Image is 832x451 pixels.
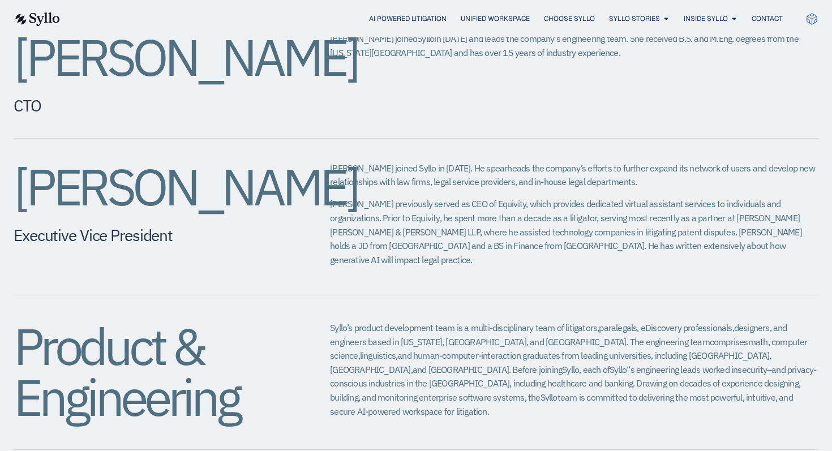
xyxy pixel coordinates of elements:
span: comprises [710,336,748,347]
span: Syllo’s product development team is a multi-disciplinary team of litigators, [330,322,599,333]
a: Syllo Stories [609,14,660,24]
a: Unified Workspace [461,14,530,24]
span: Syllo [610,364,627,375]
h2: [PERSON_NAME] [14,32,285,83]
span: and privacy-conscious industries in the [GEOGRAPHIC_DATA], including healthcare and banking. Draw... [330,364,816,403]
span: linguistics, [360,350,397,361]
span: Syllo [541,392,557,403]
span: security [737,364,767,375]
h2: [PERSON_NAME] [14,161,285,212]
h5: CTO [14,96,285,115]
span: [PERSON_NAME] joined Syllo in [DATE]. He spearheads the company’s efforts to further expand its n... [330,162,815,188]
a: AI Powered Litigation [369,14,447,24]
img: syllo [14,12,60,26]
span: and human-computer-interaction graduates from leading universities, including [GEOGRAPHIC_DATA], ... [330,350,771,375]
h2: Product & Engineering [14,321,285,423]
span: Syllo [562,364,579,375]
a: Inside Syllo [684,14,728,24]
span: – [767,364,771,375]
span: paralegals, eDiscovery professionals, [599,322,734,333]
nav: Menu [83,14,783,24]
span: ‘ [628,364,630,375]
span: designers, and engineers based in [US_STATE], [GEOGRAPHIC_DATA], and [GEOGRAPHIC_DATA]. The engin... [330,322,787,347]
span: and [GEOGRAPHIC_DATA]. Before joining [413,364,562,375]
span: . [619,47,620,58]
h5: Executive Vice President​ [14,226,285,245]
span: [PERSON_NAME] previously served as CEO of Equivity, which provides dedicated virtual assistant se... [330,198,802,265]
a: Choose Syllo [544,14,595,24]
span: in [DATE] and leads the company’s engineering team. She received B.S. and M.Eng. degrees from the... [330,33,798,58]
span: , each of [579,364,610,375]
span: [PERSON_NAME] joined [330,33,417,44]
a: Contact [752,14,783,24]
span: team is committed to delivering the most powerful, intuitive, and secure AI-powered workspace for... [330,392,792,417]
span: s engineering leads worked in [631,364,738,375]
span: ‘ [627,364,628,375]
span: Syllo [417,33,434,44]
div: Menu Toggle [83,14,783,24]
span: math, computer science, [330,336,807,362]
